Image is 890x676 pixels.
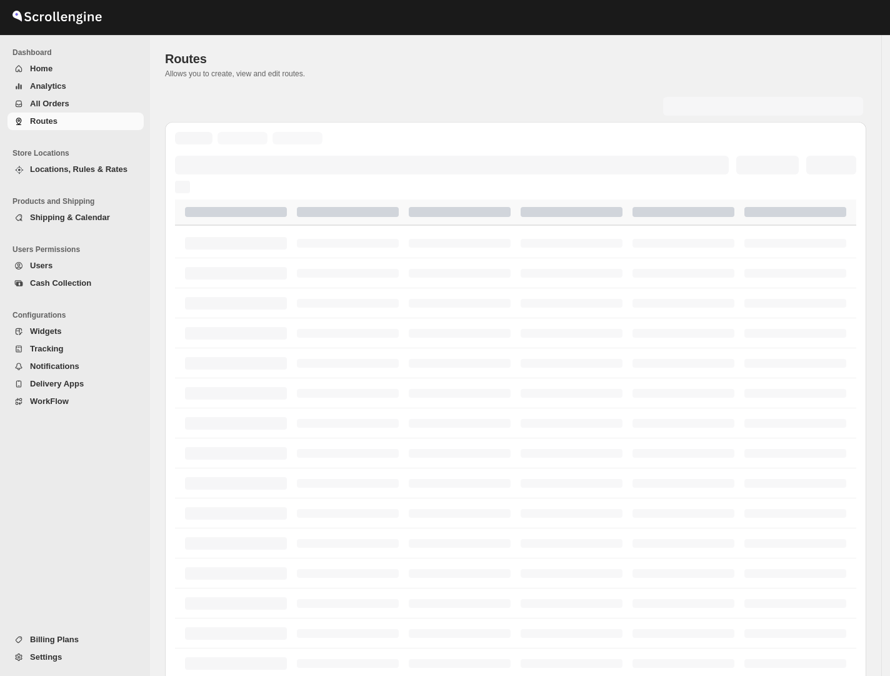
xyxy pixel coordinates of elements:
[7,113,144,130] button: Routes
[7,257,144,275] button: Users
[7,648,144,666] button: Settings
[30,64,52,73] span: Home
[30,344,63,353] span: Tracking
[30,326,61,336] span: Widgets
[7,95,144,113] button: All Orders
[30,652,62,662] span: Settings
[30,99,69,108] span: All Orders
[30,164,127,174] span: Locations, Rules & Rates
[30,361,79,371] span: Notifications
[7,358,144,375] button: Notifications
[30,379,84,388] span: Delivery Apps
[7,375,144,393] button: Delivery Apps
[30,278,91,288] span: Cash Collection
[7,60,144,78] button: Home
[7,393,144,410] button: WorkFlow
[12,310,144,320] span: Configurations
[12,48,144,58] span: Dashboard
[7,78,144,95] button: Analytics
[7,275,144,292] button: Cash Collection
[12,245,144,255] span: Users Permissions
[7,340,144,358] button: Tracking
[7,631,144,648] button: Billing Plans
[12,148,144,158] span: Store Locations
[7,209,144,226] button: Shipping & Calendar
[12,196,144,206] span: Products and Shipping
[30,635,79,644] span: Billing Plans
[30,81,66,91] span: Analytics
[30,261,52,270] span: Users
[7,161,144,178] button: Locations, Rules & Rates
[165,69,866,79] p: Allows you to create, view and edit routes.
[30,213,110,222] span: Shipping & Calendar
[30,116,57,126] span: Routes
[30,396,69,406] span: WorkFlow
[7,323,144,340] button: Widgets
[165,52,207,66] span: Routes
